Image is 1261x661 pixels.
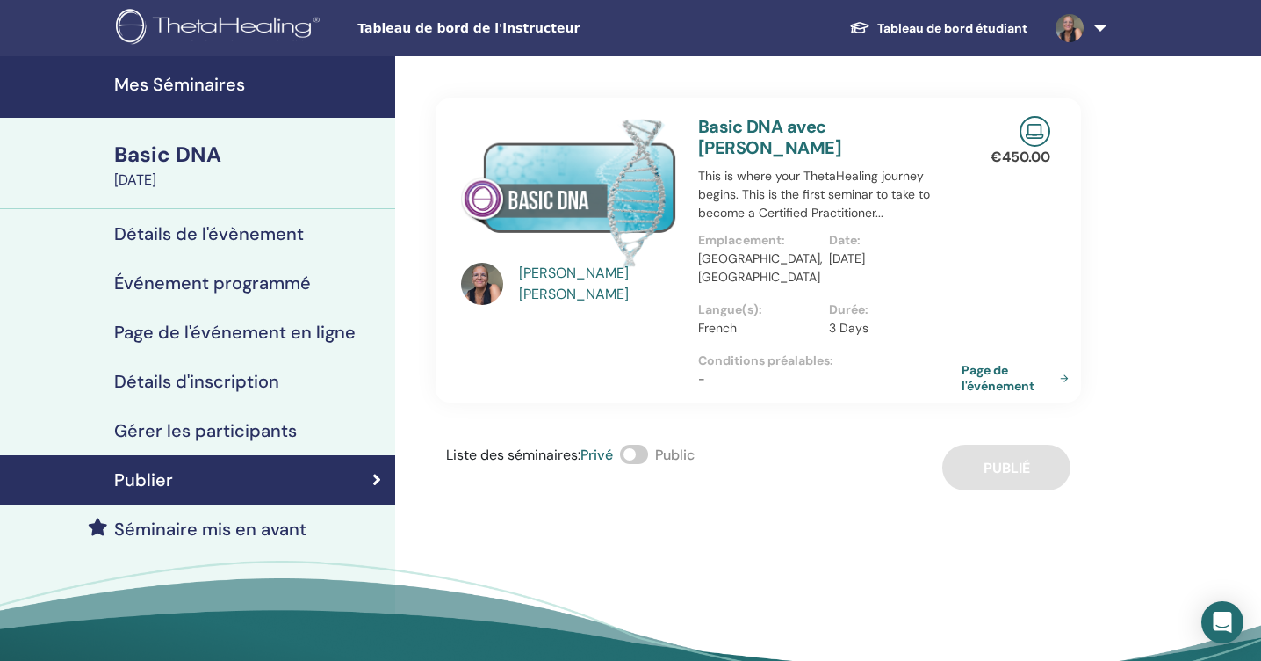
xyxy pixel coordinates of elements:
img: graduation-cap-white.svg [849,20,870,35]
img: default.jpg [1056,14,1084,42]
img: Basic DNA [461,116,677,268]
p: Durée : [829,301,949,319]
p: Langue(s) : [698,301,818,319]
p: [DATE] [829,250,949,268]
a: Page de l'événement [962,362,1076,394]
img: default.jpg [461,263,503,305]
h4: Mes Séminaires [114,74,385,95]
h4: Séminaire mis en avant [114,519,306,540]
p: [GEOGRAPHIC_DATA], [GEOGRAPHIC_DATA] [698,250,818,287]
p: 3 Days [829,319,949,338]
h4: Page de l'événement en ligne [114,322,356,343]
h4: Publier [114,469,173,490]
p: - [698,370,959,389]
p: French [698,319,818,338]
h4: Événement programmé [114,272,311,294]
span: Liste des séminaires : [446,446,580,464]
p: This is where your ThetaHealing journey begins. This is the first seminar to take to become a Cer... [698,167,959,222]
span: Privé [580,446,613,464]
p: € 450.00 [991,147,1050,168]
a: [PERSON_NAME] [PERSON_NAME] [519,263,681,305]
h4: Détails d'inscription [114,371,279,392]
a: Basic DNA avec [PERSON_NAME] [698,115,841,159]
div: [DATE] [114,170,385,191]
h4: Gérer les participants [114,420,297,441]
span: Tableau de bord de l'instructeur [357,19,621,38]
p: Date : [829,231,949,250]
div: Basic DNA [114,140,385,170]
p: Emplacement : [698,231,818,250]
a: Tableau de bord étudiant [835,12,1041,45]
a: Basic DNA[DATE] [104,140,395,191]
img: Live Online Seminar [1020,116,1050,147]
p: Conditions préalables : [698,352,959,370]
img: logo.png [116,9,326,48]
span: Public [655,446,695,464]
h4: Détails de l'évènement [114,223,304,244]
div: Open Intercom Messenger [1201,601,1243,643]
